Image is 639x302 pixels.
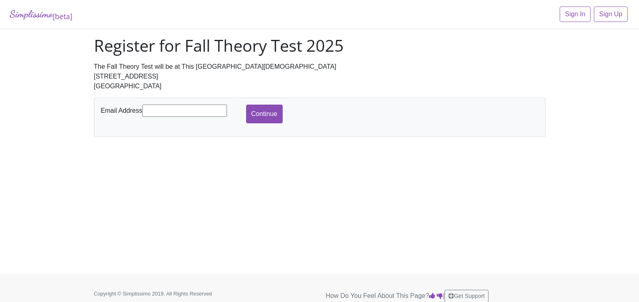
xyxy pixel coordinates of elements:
a: Sign Up [594,7,628,22]
sub: [beta] [52,11,72,21]
input: Continue [246,105,283,123]
div: Email Address [99,105,246,117]
p: Copyright © Simplissimo 2019. All Rights Reserved [94,290,236,298]
a: Simplissimo[beta] [10,7,72,22]
h1: Register for Fall Theory Test 2025 [94,36,545,55]
div: The Fall Theory Test will be at This [GEOGRAPHIC_DATA][DEMOGRAPHIC_DATA] [STREET_ADDRESS] [GEOGRA... [94,62,545,91]
a: Sign In [560,7,591,22]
